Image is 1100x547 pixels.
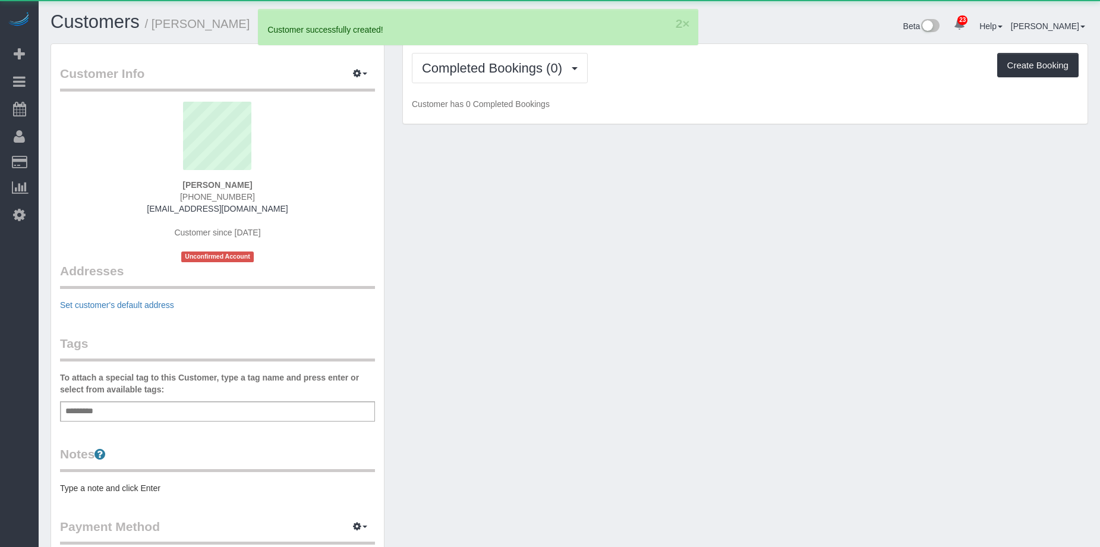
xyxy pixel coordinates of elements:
span: [PHONE_NUMBER] [180,192,255,202]
a: Set customer's default address [60,300,174,310]
p: Customer has 0 Completed Bookings [412,98,1079,110]
a: Customers [51,11,140,32]
button: × [682,17,689,30]
span: 23 [957,15,967,25]
img: Automaid Logo [7,12,31,29]
legend: Tags [60,335,375,361]
span: Customer since [DATE] [174,228,260,237]
legend: Payment Method [60,518,375,545]
small: / [PERSON_NAME] [145,17,250,30]
legend: Notes [60,445,375,472]
a: 23 [948,12,971,38]
span: Unconfirmed Account [181,252,254,262]
div: Customer successfully created! [267,24,688,36]
a: Help [979,21,1003,31]
pre: Type a note and click Enter [60,482,375,494]
a: [PERSON_NAME] [1011,21,1085,31]
img: New interface [920,19,940,34]
button: Create Booking [997,53,1079,78]
legend: Customer Info [60,65,375,92]
a: Beta [903,21,940,31]
button: Completed Bookings (0) [412,53,588,83]
button: 2 [676,17,683,30]
strong: [PERSON_NAME] [182,180,252,190]
span: Completed Bookings (0) [422,61,568,76]
a: [EMAIL_ADDRESS][DOMAIN_NAME] [147,204,288,213]
label: To attach a special tag to this Customer, type a tag name and press enter or select from availabl... [60,372,375,395]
